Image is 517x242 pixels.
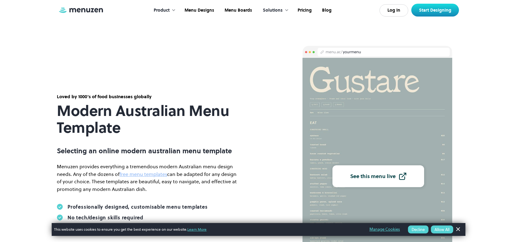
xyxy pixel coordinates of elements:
a: Learn More [187,227,207,232]
a: See this menu live [332,166,424,187]
div: Product [154,7,170,14]
div: No tech/design skills required [68,214,143,221]
div: Professionally designed, customisable menu templates [68,204,208,210]
a: Menu Boards [219,1,257,20]
a: Menu Designs [179,1,219,20]
span: This website uses cookies to ensure you get the best experience on our website. [54,227,361,232]
div: Solutions [257,1,292,20]
a: free menu templates [119,171,167,177]
p: Selecting an online modern australian menu template [57,147,240,155]
button: Decline [408,225,428,233]
div: Product [148,1,179,20]
a: Blog [316,1,336,20]
a: Log In [380,4,408,17]
p: Menuzen provides everything a tremendous modern Australian menu design needs. Any of the dozens o... [57,163,240,193]
a: Pricing [292,1,316,20]
h1: Modern Australian Menu Template [57,102,240,136]
div: See this menu live [350,173,396,179]
button: Allow All [431,225,453,233]
a: Manage Cookies [369,226,400,233]
a: Start Designing [411,4,459,17]
div: Loved by 1000's of food businesses globally [57,93,240,100]
a: Dismiss Banner [453,225,462,234]
div: Solutions [263,7,283,14]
